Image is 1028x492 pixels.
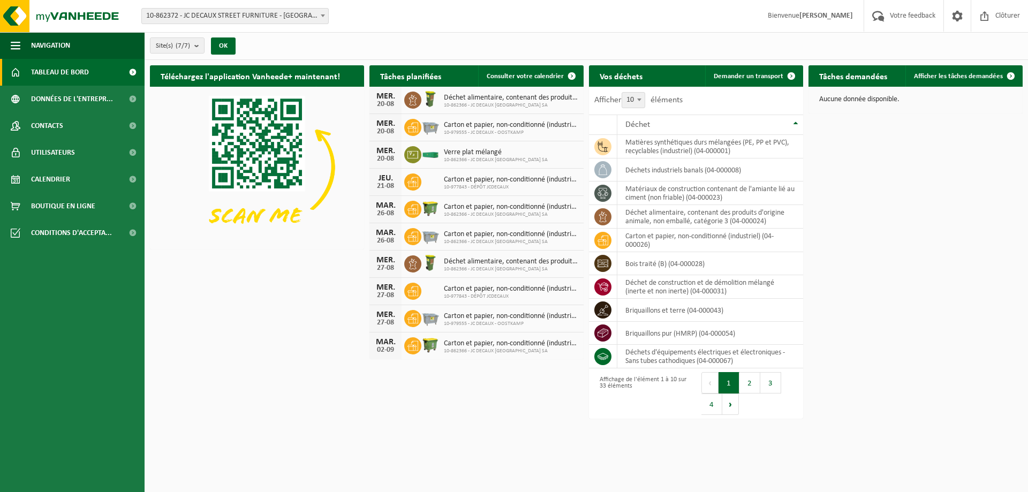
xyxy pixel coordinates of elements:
span: Verre plat mélangé [444,148,548,157]
span: Boutique en ligne [31,193,95,219]
span: Carton et papier, non-conditionné (industriel) [444,339,578,348]
span: Utilisateurs [31,139,75,166]
span: Site(s) [156,38,190,54]
a: Afficher les tâches demandées [905,65,1022,87]
span: 10 [622,93,645,108]
button: Next [722,393,739,415]
div: 21-08 [375,183,396,190]
span: 10-979555 - JC DECAUX - OOSTKAMP [444,130,578,136]
div: 27-08 [375,264,396,272]
div: MAR. [375,201,396,210]
span: 10 [622,92,645,108]
div: MAR. [375,338,396,346]
span: Consulter votre calendrier [487,73,564,80]
span: Conditions d'accepta... [31,219,112,246]
td: bois traité (B) (04-000028) [617,252,803,275]
span: Carton et papier, non-conditionné (industriel) [444,230,578,239]
div: MER. [375,256,396,264]
span: Déchet alimentaire, contenant des produits d'origine animale, non emballé, catég... [444,94,578,102]
span: Contacts [31,112,63,139]
div: 02-09 [375,346,396,354]
div: MER. [375,147,396,155]
div: MER. [375,92,396,101]
span: 10-862366 - JC DECAUX [GEOGRAPHIC_DATA] SA [444,239,578,245]
span: Carton et papier, non-conditionné (industriel) [444,285,578,293]
img: WB-1100-HPE-GN-50 [421,199,440,217]
span: 10-862366 - JC DECAUX [GEOGRAPHIC_DATA] SA [444,157,548,163]
span: Carton et papier, non-conditionné (industriel) [444,121,578,130]
div: 20-08 [375,101,396,108]
p: Aucune donnée disponible. [819,96,1012,103]
img: WB-2500-GAL-GY-01 [421,117,440,135]
td: déchet de construction et de démolition mélangé (inerte et non inerte) (04-000031) [617,275,803,299]
div: MER. [375,119,396,128]
span: Tableau de bord [31,59,89,86]
div: MER. [375,283,396,292]
span: 10-862366 - JC DECAUX [GEOGRAPHIC_DATA] SA [444,266,578,273]
button: OK [211,37,236,55]
div: MAR. [375,229,396,237]
h2: Vos déchets [589,65,653,86]
span: 10-977843 - DÉPÔT JCDECAUX [444,293,578,300]
span: Déchet [625,120,650,129]
span: Carton et papier, non-conditionné (industriel) [444,176,578,184]
span: Carton et papier, non-conditionné (industriel) [444,312,578,321]
button: 4 [701,393,722,415]
span: Données de l'entrepr... [31,86,113,112]
button: 1 [719,372,739,393]
td: déchets d'équipements électriques et électroniques - Sans tubes cathodiques (04-000067) [617,345,803,368]
td: déchets industriels banals (04-000008) [617,158,803,181]
img: WB-2500-GAL-GY-01 [421,308,440,327]
span: 10-862366 - JC DECAUX [GEOGRAPHIC_DATA] SA [444,348,578,354]
a: Demander un transport [705,65,802,87]
div: 20-08 [375,128,396,135]
span: Calendrier [31,166,70,193]
strong: [PERSON_NAME] [799,12,853,20]
span: 10-862366 - JC DECAUX [GEOGRAPHIC_DATA] SA [444,211,578,218]
button: 2 [739,372,760,393]
td: briquaillons et terre (04-000043) [617,299,803,322]
td: déchet alimentaire, contenant des produits d'origine animale, non emballé, catégorie 3 (04-000024) [617,205,803,229]
a: Consulter votre calendrier [478,65,583,87]
h2: Tâches demandées [808,65,898,86]
button: Previous [701,372,719,393]
td: matières synthétiques durs mélangées (PE, PP et PVC), recyclables (industriel) (04-000001) [617,135,803,158]
div: MER. [375,311,396,319]
img: WB-1100-HPE-GN-50 [421,336,440,354]
td: briquaillons pur (HMRP) (04-000054) [617,322,803,345]
div: 27-08 [375,292,396,299]
h2: Téléchargez l'application Vanheede+ maintenant! [150,65,351,86]
div: 27-08 [375,319,396,327]
h2: Tâches planifiées [369,65,452,86]
td: matériaux de construction contenant de l'amiante lié au ciment (non friable) (04-000023) [617,181,803,205]
div: Affichage de l'élément 1 à 10 sur 33 éléments [594,371,691,416]
span: Afficher les tâches demandées [914,73,1003,80]
img: WB-0060-HPE-GN-51 [421,254,440,272]
span: Déchet alimentaire, contenant des produits d'origine animale, non emballé, catég... [444,258,578,266]
img: WB-0060-HPE-GN-51 [421,90,440,108]
span: 10-862372 - JC DECAUX STREET FURNITURE - BRUXELLES [142,9,328,24]
span: Demander un transport [714,73,783,80]
button: Site(s)(7/7) [150,37,205,54]
count: (7/7) [176,42,190,49]
button: 3 [760,372,781,393]
div: 26-08 [375,210,396,217]
span: 10-862372 - JC DECAUX STREET FURNITURE - BRUXELLES [141,8,329,24]
span: 10-862366 - JC DECAUX [GEOGRAPHIC_DATA] SA [444,102,578,109]
span: 10-977843 - DÉPÔT JCDECAUX [444,184,578,191]
span: Navigation [31,32,70,59]
img: Download de VHEPlus App [150,87,364,247]
img: HK-XC-20-GN-00 [421,149,440,158]
span: Carton et papier, non-conditionné (industriel) [444,203,578,211]
span: 10-979555 - JC DECAUX - OOSTKAMP [444,321,578,327]
div: 20-08 [375,155,396,163]
td: carton et papier, non-conditionné (industriel) (04-000026) [617,229,803,252]
div: JEU. [375,174,396,183]
img: WB-2500-GAL-GY-01 [421,226,440,245]
label: Afficher éléments [594,96,683,104]
div: 26-08 [375,237,396,245]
